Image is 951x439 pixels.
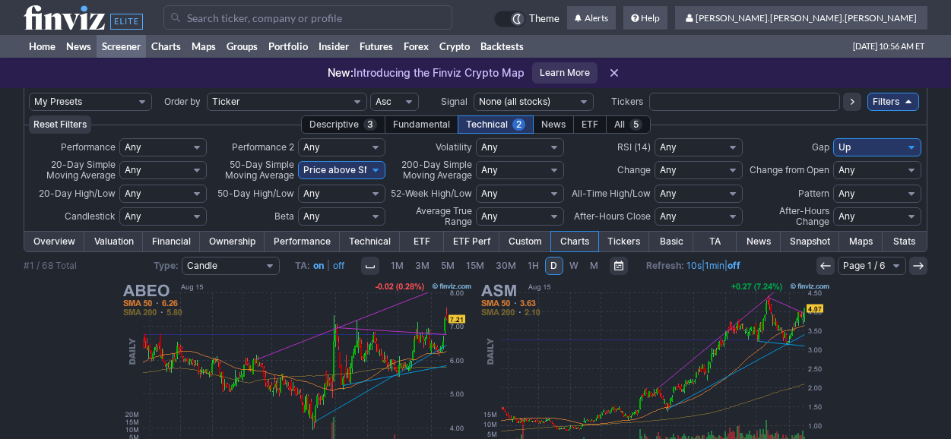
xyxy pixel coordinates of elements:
[598,232,649,251] a: Tickers
[529,11,560,27] span: Theme
[327,260,330,271] span: |
[400,232,443,251] a: ETF
[606,115,651,134] div: All
[328,66,353,79] span: New:
[551,232,598,251] a: Charts
[363,118,377,131] span: 3
[415,260,430,271] span: 3M
[313,260,324,271] a: on
[410,257,435,275] a: 3M
[263,35,313,58] a: Portfolio
[532,62,598,84] a: Learn More
[232,141,294,153] span: Performance 2
[301,115,385,134] div: Descriptive
[361,257,379,275] button: Interval
[675,6,927,30] a: [PERSON_NAME].[PERSON_NAME].[PERSON_NAME]
[39,188,116,199] span: 20-Day High/Low
[853,35,924,58] span: [DATE] 10:56 AM ET
[610,257,628,275] button: Range
[200,232,265,251] a: Ownership
[84,232,142,251] a: Valuation
[590,260,598,271] span: M
[883,232,926,251] a: Stats
[867,93,919,111] a: Filters
[494,11,560,27] a: Theme
[611,96,643,107] span: Tickers
[340,232,400,251] a: Technical
[466,260,484,271] span: 15M
[629,118,642,131] span: 5
[154,260,179,271] b: Type:
[221,35,263,58] a: Groups
[354,35,398,58] a: Futures
[533,115,574,134] div: News
[97,35,146,58] a: Screener
[617,164,651,175] span: Change
[737,232,780,251] a: News
[441,260,455,271] span: 5M
[564,257,584,275] a: W
[750,164,829,175] span: Change from Open
[146,35,186,58] a: Charts
[567,6,616,30] a: Alerts
[705,260,724,271] a: 1min
[436,141,472,153] span: Volatility
[585,257,604,275] a: M
[696,12,917,24] span: [PERSON_NAME].[PERSON_NAME].[PERSON_NAME]
[265,232,340,251] a: Performance
[217,188,294,199] span: 50-Day High/Low
[434,35,475,58] a: Crypto
[29,115,91,134] button: Reset Filters
[617,141,651,153] span: RSI (14)
[61,35,97,58] a: News
[728,260,740,271] a: off
[313,35,354,58] a: Insider
[436,257,460,275] a: 5M
[779,205,829,227] span: After-Hours Change
[649,232,693,251] a: Basic
[385,115,458,134] div: Fundamental
[573,115,607,134] div: ETF
[225,159,294,181] span: 50-Day Simple Moving Average
[416,205,472,227] span: Average True Range
[328,65,525,81] p: Introducing the Finviz Crypto Map
[164,96,201,107] span: Order by
[295,260,310,271] b: TA:
[781,232,839,251] a: Snapshot
[812,141,829,153] span: Gap
[512,118,525,131] span: 2
[24,258,77,273] div: #1 / 68 Total
[24,232,84,251] a: Overview
[499,232,551,251] a: Custom
[693,232,737,251] a: TA
[46,159,116,181] span: 20-Day Simple Moving Average
[686,260,702,271] a: 10s
[490,257,521,275] a: 30M
[528,260,539,271] span: 1H
[646,260,684,271] b: Refresh:
[398,35,434,58] a: Forex
[391,188,472,199] span: 52-Week High/Low
[522,257,544,275] a: 1H
[798,188,829,199] span: Pattern
[274,210,294,222] span: Beta
[441,96,468,107] span: Signal
[646,258,740,273] span: | |
[61,141,116,153] span: Performance
[572,188,651,199] span: All-Time High/Low
[574,210,651,222] span: After-Hours Close
[475,35,529,58] a: Backtests
[444,232,499,251] a: ETF Perf
[24,35,61,58] a: Home
[623,6,667,30] a: Help
[839,232,883,251] a: Maps
[401,159,472,181] span: 200-Day Simple Moving Average
[391,260,404,271] span: 1M
[186,35,221,58] a: Maps
[385,257,409,275] a: 1M
[143,232,200,251] a: Financial
[333,260,344,271] a: off
[496,260,516,271] span: 30M
[550,260,557,271] span: D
